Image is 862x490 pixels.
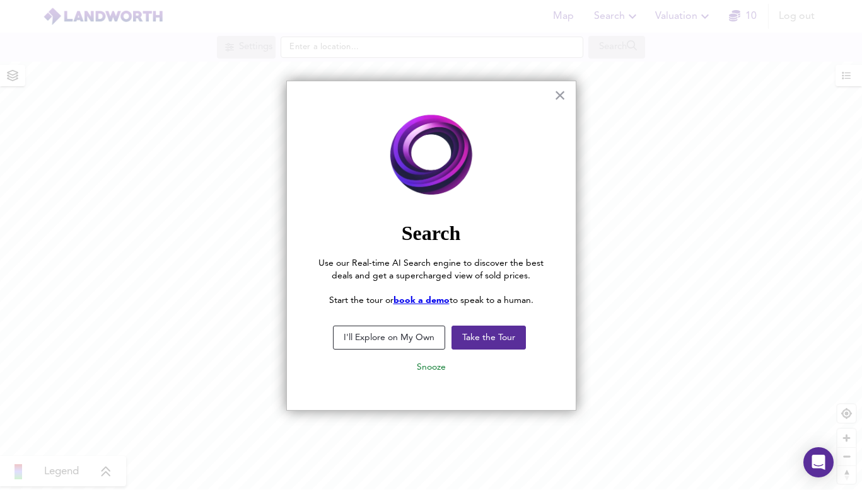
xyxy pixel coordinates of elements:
[393,296,450,305] a: book a demo
[312,106,550,205] img: Employee Photo
[450,296,533,305] span: to speak to a human.
[407,356,456,379] button: Snooze
[329,296,393,305] span: Start the tour or
[803,447,834,477] div: Open Intercom Messenger
[554,85,566,105] button: Close
[312,258,550,282] p: Use our Real-time AI Search engine to discover the best deals and get a supercharged view of sold...
[312,221,550,245] h2: Search
[451,326,526,350] button: Take the Tour
[333,326,445,350] button: I'll Explore on My Own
